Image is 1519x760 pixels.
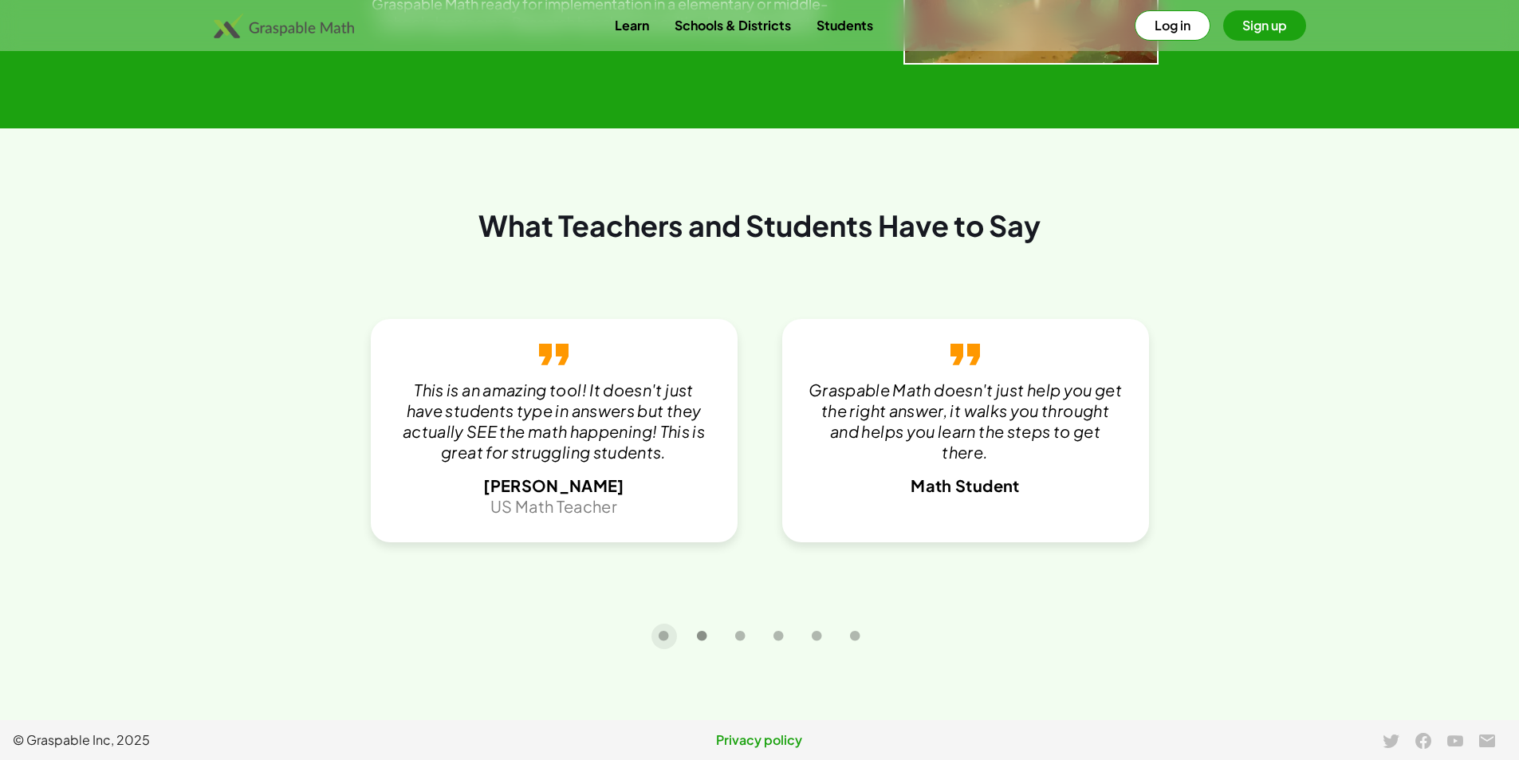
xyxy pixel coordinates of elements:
[483,475,624,495] span: [PERSON_NAME]
[911,475,1019,495] span: Math Student
[396,380,712,463] p: This is an amazing tool! It doesn't just have students type in answers but they actually SEE the ...
[602,10,662,40] a: Learn
[13,730,510,750] span: © Graspable Inc, 2025
[804,10,886,40] a: Students
[766,624,792,649] button: Carousel slide 4 of 6
[805,624,830,649] button: Carousel slide 5 of 6
[510,730,1008,750] a: Privacy policy
[1223,10,1306,41] button: Sign up
[651,624,677,649] button: Carousel slide 1 of 6
[1135,10,1210,41] button: Log in
[662,10,804,40] a: Schools & Districts
[728,624,754,649] button: Carousel slide 3 of 6
[211,128,1308,252] div: What Teachers and Students Have to Say
[843,624,868,649] button: Carousel slide 6 of 6
[690,624,715,649] button: Carousel slide 2 of 6
[490,496,617,516] span: US Math Teacher
[808,380,1124,463] p: Graspable Math doesn't just help you get the right answer, it walks you throught and helps you le...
